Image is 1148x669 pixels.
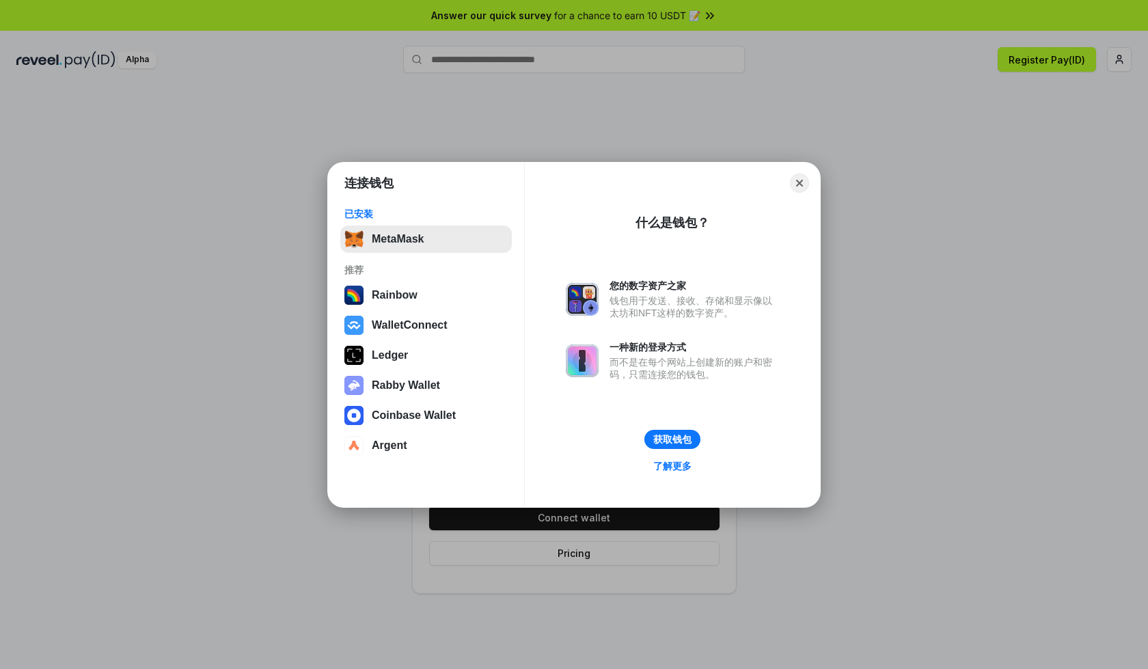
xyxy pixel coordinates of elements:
[344,346,364,365] img: svg+xml,%3Csvg%20xmlns%3D%22http%3A%2F%2Fwww.w3.org%2F2000%2Fsvg%22%20width%3D%2228%22%20height%3...
[340,226,512,253] button: MetaMask
[790,174,809,193] button: Close
[645,457,700,475] a: 了解更多
[610,279,779,292] div: 您的数字资产之家
[344,436,364,455] img: svg+xml,%3Csvg%20width%3D%2228%22%20height%3D%2228%22%20viewBox%3D%220%200%2028%2028%22%20fill%3D...
[372,319,448,331] div: WalletConnect
[644,430,700,449] button: 获取钱包
[340,402,512,429] button: Coinbase Wallet
[344,286,364,305] img: svg+xml,%3Csvg%20width%3D%22120%22%20height%3D%22120%22%20viewBox%3D%220%200%20120%20120%22%20fil...
[566,344,599,377] img: svg+xml,%3Csvg%20xmlns%3D%22http%3A%2F%2Fwww.w3.org%2F2000%2Fsvg%22%20fill%3D%22none%22%20viewBox...
[653,460,692,472] div: 了解更多
[566,283,599,316] img: svg+xml,%3Csvg%20xmlns%3D%22http%3A%2F%2Fwww.w3.org%2F2000%2Fsvg%22%20fill%3D%22none%22%20viewBox...
[344,230,364,249] img: svg+xml,%3Csvg%20fill%3D%22none%22%20height%3D%2233%22%20viewBox%3D%220%200%2035%2033%22%20width%...
[610,356,779,381] div: 而不是在每个网站上创建新的账户和密码，只需连接您的钱包。
[344,175,394,191] h1: 连接钱包
[372,349,408,361] div: Ledger
[635,215,709,231] div: 什么是钱包？
[610,295,779,319] div: 钱包用于发送、接收、存储和显示像以太坊和NFT这样的数字资产。
[344,264,508,276] div: 推荐
[372,439,407,452] div: Argent
[344,316,364,335] img: svg+xml,%3Csvg%20width%3D%2228%22%20height%3D%2228%22%20viewBox%3D%220%200%2028%2028%22%20fill%3D...
[344,376,364,395] img: svg+xml,%3Csvg%20xmlns%3D%22http%3A%2F%2Fwww.w3.org%2F2000%2Fsvg%22%20fill%3D%22none%22%20viewBox...
[340,312,512,339] button: WalletConnect
[340,372,512,399] button: Rabby Wallet
[340,342,512,369] button: Ledger
[344,406,364,425] img: svg+xml,%3Csvg%20width%3D%2228%22%20height%3D%2228%22%20viewBox%3D%220%200%2028%2028%22%20fill%3D...
[340,282,512,309] button: Rainbow
[344,208,508,220] div: 已安装
[372,409,456,422] div: Coinbase Wallet
[372,289,418,301] div: Rainbow
[610,341,779,353] div: 一种新的登录方式
[372,379,440,392] div: Rabby Wallet
[653,433,692,446] div: 获取钱包
[372,233,424,245] div: MetaMask
[340,432,512,459] button: Argent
